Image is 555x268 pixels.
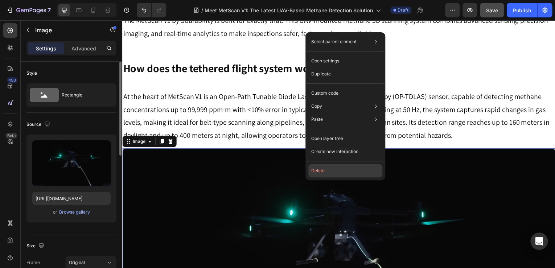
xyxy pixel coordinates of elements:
[507,3,537,17] button: Publish
[35,26,97,34] p: Image
[480,3,504,17] button: Save
[9,119,25,125] div: Image
[398,7,408,13] span: Draft
[311,38,357,45] p: Select parent element
[5,133,17,139] div: Beta
[311,135,343,142] p: Open layer tree
[486,7,498,13] span: Save
[32,140,111,186] img: preview-image
[26,70,37,77] div: Style
[26,241,46,251] div: Size
[69,259,85,266] span: Original
[53,208,57,217] span: or
[36,45,56,52] p: Settings
[71,45,96,52] p: Advanced
[137,3,166,17] div: Undo/Redo
[26,120,52,129] div: Source
[7,77,17,83] div: 450
[308,164,382,177] button: Delete
[311,148,358,155] p: Create new interaction
[311,58,339,64] p: Open settings
[1,70,435,122] p: At the heart of MetScan V1 is an Open-Path Tunable Diode Laser Absorption Spectroscopy (OP-TDLAS)...
[1,41,202,55] strong: How does the tethered flight system work?
[513,7,531,14] div: Publish
[205,7,373,14] span: Meet MetScan V1: The Latest UAV-Based Methane Detection Solution
[311,103,322,110] p: Copy
[3,3,54,17] button: 7
[311,71,331,77] p: Duplicate
[48,6,51,15] p: 7
[32,192,111,205] input: https://example.com/image.jpg
[311,90,338,96] p: Custom code
[26,259,40,266] label: Frame
[311,116,323,123] p: Paste
[59,209,90,216] button: Browse gallery
[201,7,203,14] span: /
[530,232,548,250] div: Open Intercom Messenger
[62,87,106,103] div: Rectangle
